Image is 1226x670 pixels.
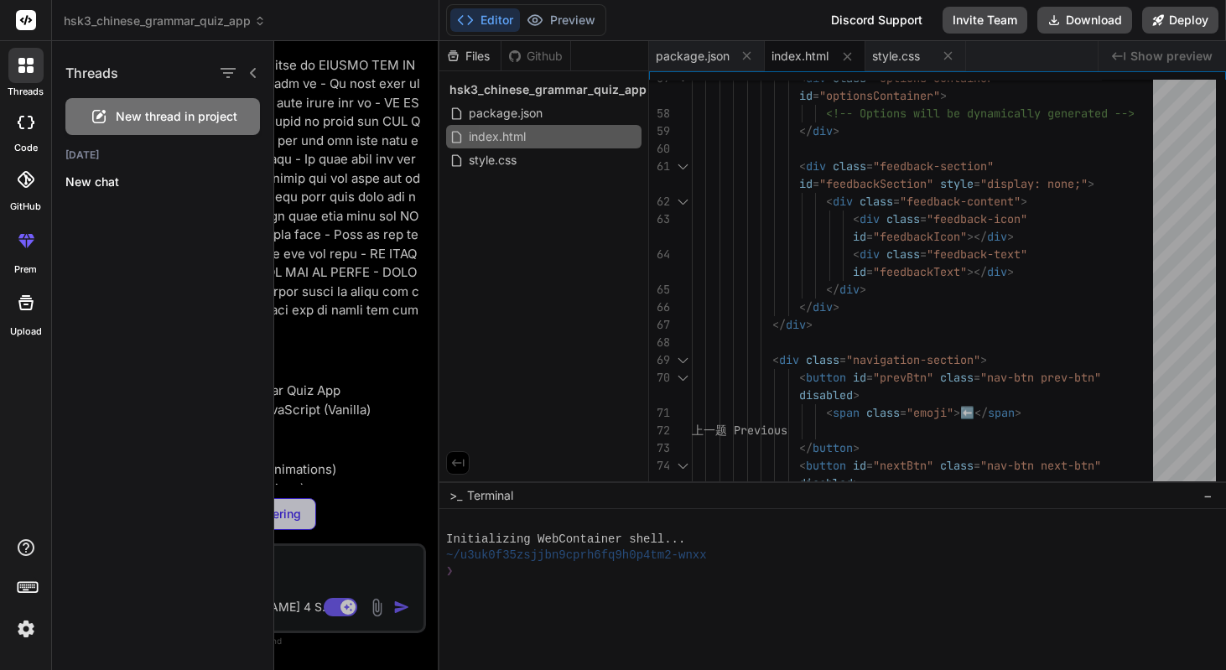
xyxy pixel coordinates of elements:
label: Upload [10,325,42,339]
button: Deploy [1142,7,1218,34]
button: Editor [450,8,520,32]
label: GitHub [10,200,41,214]
p: New chat [65,174,273,190]
label: code [14,141,38,155]
h1: Threads [65,63,118,83]
button: Preview [520,8,602,32]
button: Download [1037,7,1132,34]
button: Invite Team [943,7,1027,34]
label: prem [14,262,37,277]
div: Discord Support [821,7,932,34]
h2: [DATE] [52,148,273,162]
img: settings [12,615,40,643]
span: New thread in project [116,108,237,125]
span: hsk3_chinese_grammar_quiz_app [64,13,266,29]
label: threads [8,85,44,99]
